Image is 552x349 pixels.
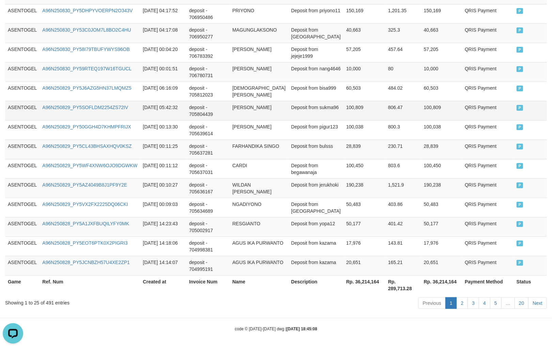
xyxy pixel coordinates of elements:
[468,297,479,309] a: 3
[230,159,288,178] td: CARDI
[140,159,187,178] td: [DATE] 00:11:12
[5,198,40,217] td: ASENTOGEL
[421,237,462,256] td: 17,976
[517,182,523,188] span: PAID
[230,43,288,62] td: [PERSON_NAME]
[186,101,230,120] td: deposit - 705804439
[517,8,523,14] span: PAID
[5,140,40,159] td: ASENTOGEL
[286,327,317,331] strong: [DATE] 18:45:08
[517,221,523,227] span: PAID
[186,120,230,140] td: deposit - 705639614
[344,43,385,62] td: 57,205
[140,237,187,256] td: [DATE] 14:18:06
[186,62,230,82] td: deposit - 706780731
[5,43,40,62] td: ASENTOGEL
[230,198,288,217] td: NGADIYONO
[288,4,344,23] td: Deposit from priyono11
[385,4,421,23] td: 1,201.35
[186,217,230,237] td: deposit - 705002917
[288,178,344,198] td: Deposit from jerukhoki
[385,82,421,101] td: 484.02
[42,143,131,149] a: A96N250829_PY5CL43BHSAXHQV0KSZ
[42,240,128,246] a: A96N250828_PY5EOT6PTK0X2PIGRI3
[5,101,40,120] td: ASENTOGEL
[344,23,385,43] td: 40,663
[344,140,385,159] td: 28,839
[186,178,230,198] td: deposit - 705636167
[462,101,514,120] td: QRIS Payment
[344,62,385,82] td: 10,000
[5,297,225,306] div: Showing 1 to 25 of 491 entries
[344,217,385,237] td: 50,177
[140,101,187,120] td: [DATE] 05:42:32
[344,120,385,140] td: 100,038
[230,120,288,140] td: [PERSON_NAME]
[344,275,385,295] th: Rp. 36,214,164
[5,82,40,101] td: ASENTOGEL
[517,144,523,150] span: PAID
[42,8,132,13] a: A96N250830_PY5DHPYVOERPN2O343V
[288,237,344,256] td: Deposit from kazama
[230,82,288,101] td: [DEMOGRAPHIC_DATA][PERSON_NAME]
[344,178,385,198] td: 190,238
[5,23,40,43] td: ASENTOGEL
[5,217,40,237] td: ASENTOGEL
[230,237,288,256] td: AGUS IKA PURWANTO
[288,256,344,275] td: Deposit from kazama
[385,275,421,295] th: Rp. 289,713.28
[230,101,288,120] td: [PERSON_NAME]
[140,178,187,198] td: [DATE] 00:10:27
[385,43,421,62] td: 457.64
[140,275,187,295] th: Created at
[462,178,514,198] td: QRIS Payment
[462,256,514,275] td: QRIS Payment
[344,159,385,178] td: 100,450
[462,217,514,237] td: QRIS Payment
[5,120,40,140] td: ASENTOGEL
[140,120,187,140] td: [DATE] 00:13:30
[140,256,187,275] td: [DATE] 14:14:07
[344,82,385,101] td: 60,503
[421,120,462,140] td: 100,038
[230,23,288,43] td: MAGUNGLAKSONO
[42,221,129,226] a: A96N250828_PY5A1JXFBUQILYFY0MK
[462,275,514,295] th: Payment Method
[421,43,462,62] td: 57,205
[186,82,230,101] td: deposit - 705812023
[230,275,288,295] th: Name
[385,120,421,140] td: 800.3
[230,62,288,82] td: [PERSON_NAME]
[140,140,187,159] td: [DATE] 00:11:25
[344,256,385,275] td: 20,651
[230,140,288,159] td: FARHANDIKA SINGO
[490,297,502,309] a: 5
[5,256,40,275] td: ASENTOGEL
[385,217,421,237] td: 401.42
[421,62,462,82] td: 10,000
[421,101,462,120] td: 100,809
[5,4,40,23] td: ASENTOGEL
[42,66,131,71] a: A96N250830_PY59RTEQ197W16TGUCL
[418,297,445,309] a: Previous
[344,198,385,217] td: 50,483
[421,256,462,275] td: 20,651
[462,198,514,217] td: QRIS Payment
[517,105,523,111] span: PAID
[385,178,421,198] td: 1,521.9
[517,241,523,246] span: PAID
[186,256,230,275] td: deposit - 704995191
[514,275,547,295] th: Status
[42,105,128,110] a: A96N250829_PY5SOFLDM2254ZS72IV
[445,297,457,309] a: 1
[421,4,462,23] td: 150,169
[462,159,514,178] td: QRIS Payment
[42,260,130,265] a: A96N250828_PY5JCNBZH57U4XE2ZP1
[42,182,127,188] a: A96N250829_PY5AZ4049B8J1PF9Y2E
[517,86,523,91] span: PAID
[288,159,344,178] td: Deposit from begawanaja
[140,43,187,62] td: [DATE] 00:04:20
[5,159,40,178] td: ASENTOGEL
[462,237,514,256] td: QRIS Payment
[40,275,140,295] th: Ref. Num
